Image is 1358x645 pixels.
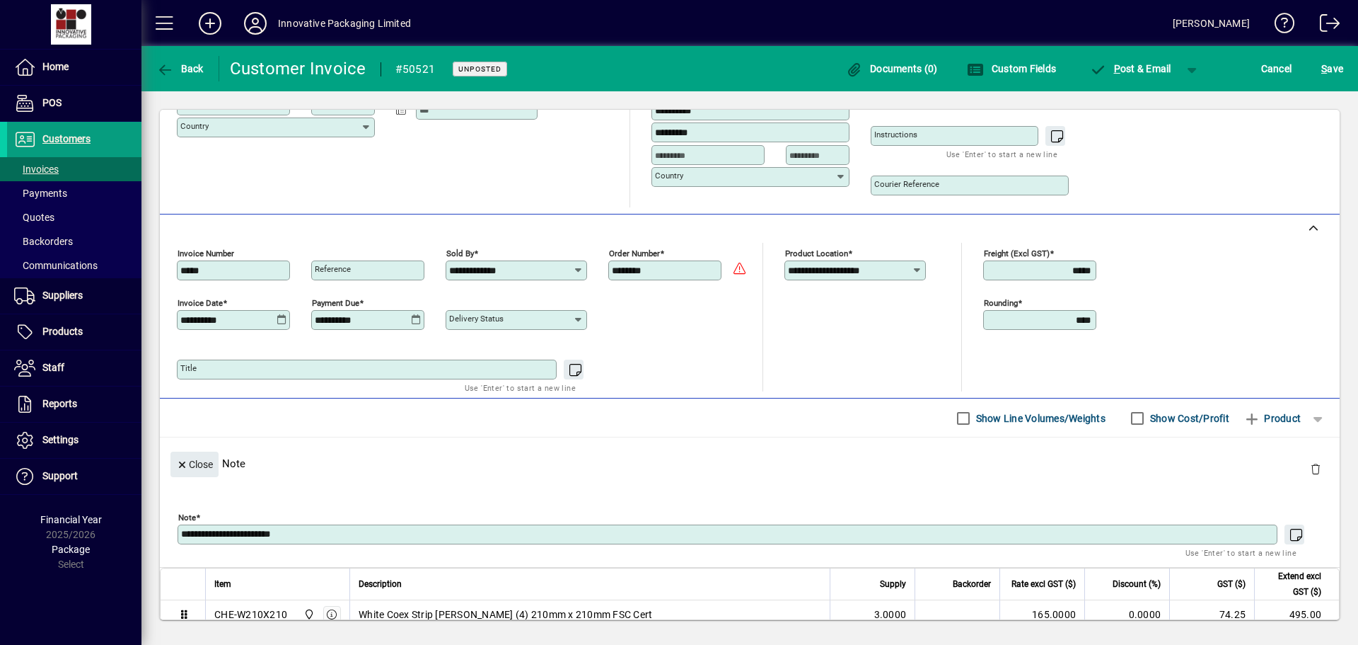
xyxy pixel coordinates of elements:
[609,249,660,258] mat-label: Order number
[1173,12,1250,35] div: [PERSON_NAME]
[14,236,73,247] span: Backorders
[42,133,91,144] span: Customers
[160,438,1340,489] div: Note
[1082,56,1178,81] button: Post & Email
[458,64,501,74] span: Unposted
[963,56,1060,81] button: Custom Fields
[359,576,402,592] span: Description
[655,171,683,181] mat-label: Country
[1217,576,1246,592] span: GST ($)
[874,179,939,189] mat-label: Courier Reference
[7,387,141,422] a: Reports
[233,11,278,36] button: Profile
[1309,3,1340,49] a: Logout
[1114,63,1120,74] span: P
[14,188,67,199] span: Payments
[953,576,991,592] span: Backorder
[842,56,941,81] button: Documents (0)
[967,63,1056,74] span: Custom Fields
[278,12,411,35] div: Innovative Packaging Limited
[1264,3,1295,49] a: Knowledge Base
[946,146,1057,162] mat-hint: Use 'Enter' to start a new line
[785,249,848,258] mat-label: Product location
[1261,57,1292,80] span: Cancel
[214,576,231,592] span: Item
[178,513,196,523] mat-label: Note
[7,86,141,121] a: POS
[1263,569,1321,600] span: Extend excl GST ($)
[984,298,1018,308] mat-label: Rounding
[14,260,98,271] span: Communications
[214,607,287,622] div: CHE-W210X210
[170,452,219,477] button: Close
[176,453,213,476] span: Close
[7,314,141,350] a: Products
[7,350,141,386] a: Staff
[1011,576,1076,592] span: Rate excl GST ($)
[1236,406,1308,431] button: Product
[178,298,223,308] mat-label: Invoice date
[141,56,219,81] app-page-header-button: Back
[7,157,141,181] a: Invoices
[7,50,141,85] a: Home
[1321,57,1343,80] span: ave
[465,379,576,396] mat-hint: Use 'Enter' to start a new line
[1318,56,1347,81] button: Save
[153,56,207,81] button: Back
[359,607,652,622] span: White Coex Strip [PERSON_NAME] (4) 210mm x 210mm FSC Cert
[42,398,77,409] span: Reports
[1299,462,1333,475] app-page-header-button: Delete
[7,253,141,278] a: Communications
[7,205,141,229] a: Quotes
[312,298,359,308] mat-label: Payment due
[446,249,474,258] mat-label: Sold by
[178,249,234,258] mat-label: Invoice number
[167,457,222,470] app-page-header-button: Close
[40,514,102,525] span: Financial Year
[300,607,316,622] span: Innovative Packaging
[14,164,59,175] span: Invoices
[230,57,366,80] div: Customer Invoice
[315,264,351,274] mat-label: Reference
[7,278,141,314] a: Suppliers
[1321,63,1327,74] span: S
[1084,600,1169,629] td: 0.0000
[395,58,436,81] div: #50521
[1254,600,1339,629] td: 495.00
[180,363,197,373] mat-label: Title
[973,411,1105,426] label: Show Line Volumes/Weights
[42,326,83,337] span: Products
[42,61,69,72] span: Home
[7,181,141,205] a: Payments
[1185,544,1296,561] mat-hint: Use 'Enter' to start a new line
[156,63,204,74] span: Back
[1009,607,1076,622] div: 165.0000
[846,63,938,74] span: Documents (0)
[874,130,917,139] mat-label: Instructions
[1089,63,1171,74] span: ost & Email
[52,544,90,555] span: Package
[42,434,79,445] span: Settings
[42,362,64,373] span: Staff
[7,423,141,458] a: Settings
[880,576,906,592] span: Supply
[187,11,233,36] button: Add
[180,121,209,131] mat-label: Country
[7,229,141,253] a: Backorders
[1258,56,1296,81] button: Cancel
[1113,576,1161,592] span: Discount (%)
[874,607,907,622] span: 3.0000
[42,290,83,301] span: Suppliers
[1243,407,1301,430] span: Product
[1169,600,1254,629] td: 74.25
[14,212,54,223] span: Quotes
[7,459,141,494] a: Support
[984,249,1050,258] mat-label: Freight (excl GST)
[1299,452,1333,486] button: Delete
[449,314,504,324] mat-label: Delivery status
[42,470,78,481] span: Support
[42,97,62,108] span: POS
[1147,411,1229,426] label: Show Cost/Profit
